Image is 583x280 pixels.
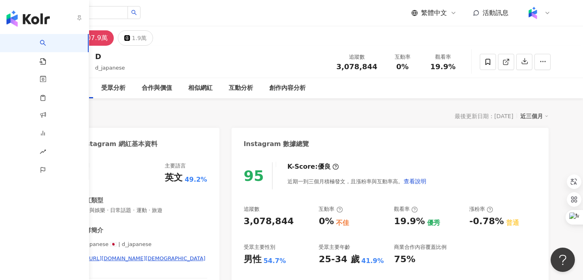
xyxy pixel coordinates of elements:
[87,255,205,262] div: [URL][DOMAIN_NAME][DEMOGRAPHIC_DATA]
[551,248,575,272] iframe: Help Scout Beacon - Open
[83,32,108,44] div: 307.9萬
[428,53,458,61] div: 觀看率
[319,244,350,251] div: 受眾主要年齡
[394,215,425,228] div: 19.9%
[469,215,504,228] div: -0.78%
[404,178,426,185] span: 查看說明
[396,63,409,71] span: 0%
[95,65,125,71] span: d_japanese
[95,51,125,62] div: D
[229,83,253,93] div: 互動分析
[264,257,286,265] div: 54.7%
[483,9,509,17] span: 活動訊息
[403,173,427,189] button: 查看說明
[244,215,294,228] div: 3,078,844
[165,162,186,170] div: 主要語言
[362,257,384,265] div: 41.9%
[185,175,207,184] span: 49.2%
[319,215,334,228] div: 0%
[165,172,183,184] div: 英文
[394,206,418,213] div: 觀看率
[244,140,309,148] div: Instagram 數據總覽
[101,83,126,93] div: 受眾分析
[79,140,157,148] div: Instagram 網紅基本資料
[469,206,493,213] div: 漲粉率
[79,241,207,248] span: D japanese 🇯🇵 | d_japanese
[244,168,264,184] div: 95
[79,255,207,262] a: [URL][DOMAIN_NAME][DEMOGRAPHIC_DATA]
[430,63,455,71] span: 19.9%
[421,8,447,17] span: 繁體中文
[142,83,172,93] div: 合作與價值
[506,218,519,227] div: 普通
[40,34,56,66] a: search
[6,11,50,27] img: logo
[336,53,377,61] div: 追蹤數
[525,5,540,21] img: Kolr%20app%20icon%20%281%29.png
[319,206,343,213] div: 互動率
[132,32,147,44] div: 1.9萬
[427,218,440,227] div: 優秀
[188,83,213,93] div: 相似網紅
[79,226,103,235] div: 社群簡介
[287,162,339,171] div: K-Score :
[244,206,260,213] div: 追蹤數
[244,253,262,266] div: 男性
[65,30,114,46] button: 307.9萬
[244,244,275,251] div: 受眾主要性別
[387,53,418,61] div: 互動率
[336,62,377,71] span: 3,078,844
[319,253,359,266] div: 25-34 歲
[394,253,415,266] div: 75%
[318,162,331,171] div: 優良
[520,111,549,121] div: 近三個月
[455,113,513,119] div: 最後更新日期：[DATE]
[79,207,207,214] span: 藝術與娛樂 · 日常話題 · 運動 · 旅遊
[40,144,46,162] span: rise
[118,30,153,46] button: 1.9萬
[394,244,447,251] div: 商業合作內容覆蓋比例
[336,218,349,227] div: 不佳
[287,173,427,189] div: 近期一到三個月積極發文，且漲粉率與互動率高。
[131,10,137,15] span: search
[269,83,306,93] div: 創作內容分析
[79,196,103,205] div: 網紅類型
